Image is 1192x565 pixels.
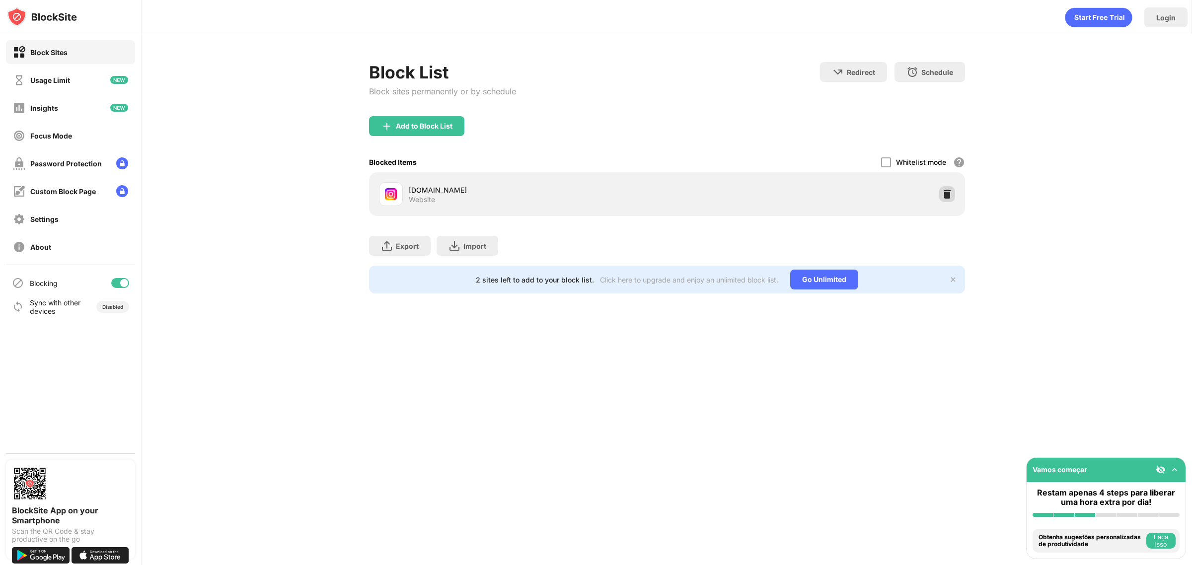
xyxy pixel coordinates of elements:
img: eye-not-visible.svg [1156,465,1166,475]
img: lock-menu.svg [116,185,128,197]
img: get-it-on-google-play.svg [12,547,70,564]
div: Block List [369,62,516,82]
div: BlockSite App on your Smartphone [12,505,129,525]
div: Blocking [30,279,58,287]
img: lock-menu.svg [116,157,128,169]
div: Disabled [102,304,123,310]
img: sync-icon.svg [12,301,24,313]
div: Login [1156,13,1176,22]
div: Restam apenas 4 steps para liberar uma hora extra por dia! [1033,488,1180,507]
div: 2 sites left to add to your block list. [476,276,594,284]
img: new-icon.svg [110,104,128,112]
div: Add to Block List [396,122,452,130]
img: download-on-the-app-store.svg [72,547,129,564]
div: Redirect [847,68,875,76]
div: Scan the QR Code & stay productive on the go [12,527,129,543]
div: Click here to upgrade and enjoy an unlimited block list. [600,276,778,284]
div: Whitelist mode [896,158,946,166]
img: time-usage-off.svg [13,74,25,86]
img: omni-setup-toggle.svg [1170,465,1180,475]
div: Obtenha sugestões personalizadas de produtividade [1039,534,1144,548]
div: Vamos começar [1033,465,1087,474]
div: Import [463,242,486,250]
div: [DOMAIN_NAME] [409,185,667,195]
img: blocking-icon.svg [12,277,24,289]
div: Sync with other devices [30,298,81,315]
div: Schedule [921,68,953,76]
div: animation [1065,7,1132,27]
div: About [30,243,51,251]
img: settings-off.svg [13,213,25,225]
div: Usage Limit [30,76,70,84]
div: Export [396,242,419,250]
img: insights-off.svg [13,102,25,114]
div: Block sites permanently or by schedule [369,86,516,96]
img: new-icon.svg [110,76,128,84]
div: Password Protection [30,159,102,168]
div: Custom Block Page [30,187,96,196]
img: password-protection-off.svg [13,157,25,170]
img: customize-block-page-off.svg [13,185,25,198]
div: Blocked Items [369,158,417,166]
div: Focus Mode [30,132,72,140]
img: focus-off.svg [13,130,25,142]
img: options-page-qr-code.png [12,466,48,501]
img: x-button.svg [949,276,957,283]
div: Block Sites [30,48,68,57]
div: Insights [30,104,58,112]
div: Go Unlimited [790,270,858,289]
img: about-off.svg [13,241,25,253]
button: Faça isso [1146,533,1176,549]
div: Website [409,195,435,204]
div: Settings [30,215,59,223]
img: logo-blocksite.svg [7,7,77,27]
img: favicons [385,188,397,200]
img: block-on.svg [13,46,25,59]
